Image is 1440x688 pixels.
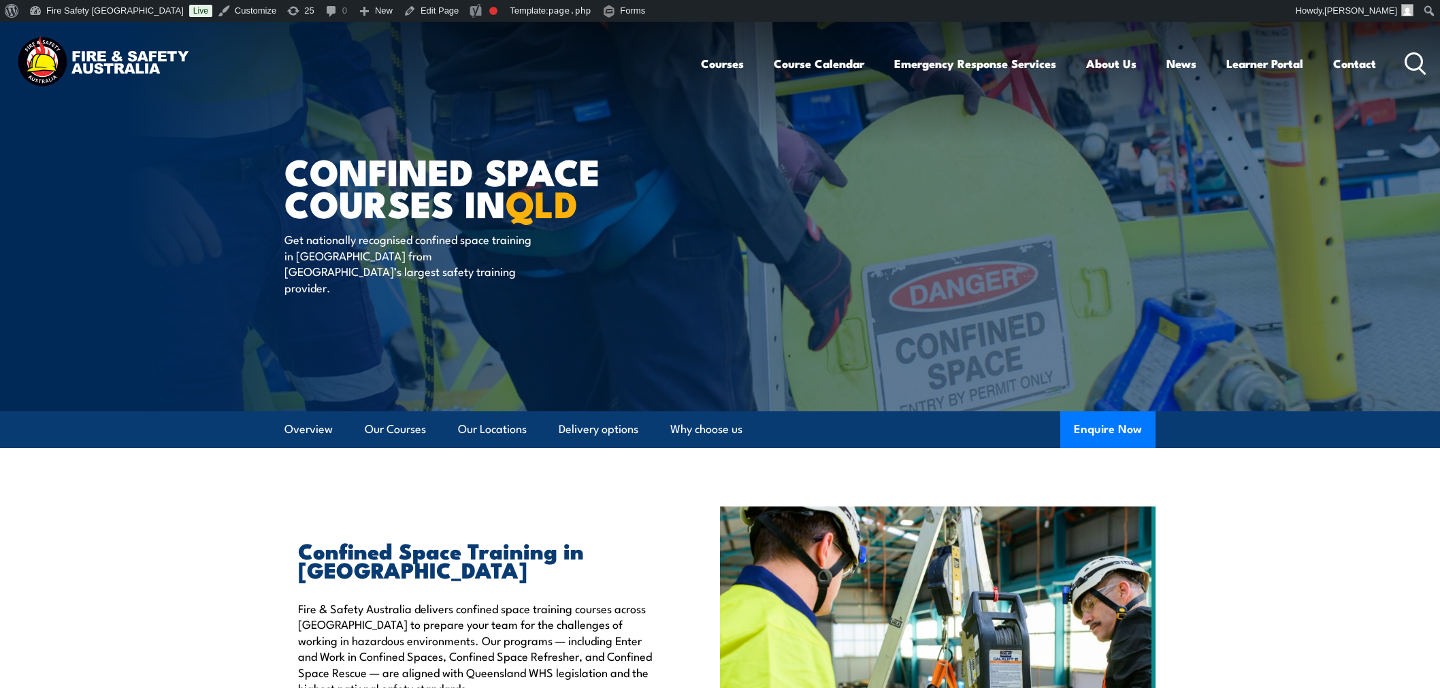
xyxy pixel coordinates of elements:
[506,174,578,230] strong: QLD
[298,540,657,579] h2: Confined Space Training in [GEOGRAPHIC_DATA]
[549,5,591,16] span: page.php
[365,411,426,447] a: Our Courses
[489,7,497,15] div: Needs improvement
[1166,46,1196,82] a: News
[894,46,1056,82] a: Emergency Response Services
[670,411,742,447] a: Why choose us
[774,46,864,82] a: Course Calendar
[284,411,333,447] a: Overview
[1324,5,1397,16] span: [PERSON_NAME]
[284,231,533,295] p: Get nationally recognised confined space training in [GEOGRAPHIC_DATA] from [GEOGRAPHIC_DATA]’s l...
[189,5,212,17] a: Live
[458,411,527,447] a: Our Locations
[1333,46,1376,82] a: Contact
[1226,46,1303,82] a: Learner Portal
[1060,411,1156,448] button: Enquire Now
[1086,46,1136,82] a: About Us
[284,155,621,218] h1: Confined Space Courses in
[701,46,744,82] a: Courses
[559,411,638,447] a: Delivery options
